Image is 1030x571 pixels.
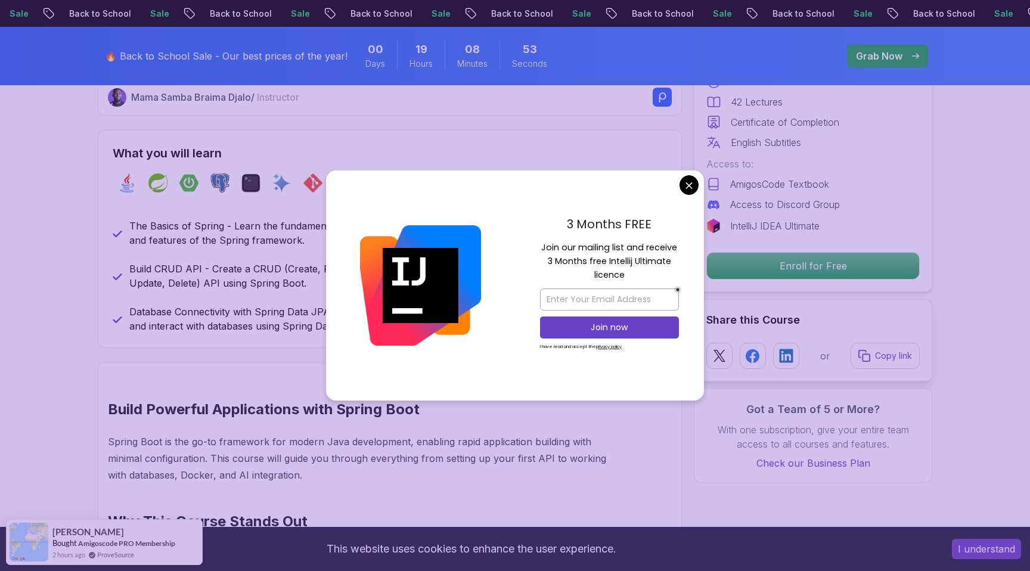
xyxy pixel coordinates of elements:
[707,253,919,279] p: Enroll for Free
[52,527,124,537] span: [PERSON_NAME]
[761,8,842,20] p: Back to School
[702,8,740,20] p: Sale
[339,8,420,20] p: Back to School
[706,423,920,451] p: With one subscription, give your entire team access to all courses and features.
[523,41,537,58] span: 53 Seconds
[52,538,77,548] span: Bought
[512,58,547,70] span: Seconds
[280,8,318,20] p: Sale
[131,90,299,104] p: Mama Samba Braima Djalo /
[303,173,322,193] img: git logo
[842,8,880,20] p: Sale
[706,401,920,418] h3: Got a Team of 5 or More?
[851,343,920,369] button: Copy link
[730,177,829,191] p: AmigosCode Textbook
[129,219,383,247] p: The Basics of Spring - Learn the fundamental concepts and features of the Spring framework.
[902,8,983,20] p: Back to School
[241,173,260,193] img: terminal logo
[9,536,934,562] div: This website uses cookies to enhance the user experience.
[179,173,198,193] img: spring-boot logo
[108,433,615,483] p: Spring Boot is the go-to framework for modern Java development, enabling rapid application buildi...
[420,8,458,20] p: Sale
[108,400,615,419] h2: Build Powerful Applications with Spring Boot
[731,115,839,129] p: Certificate of Completion
[480,8,561,20] p: Back to School
[820,349,830,363] p: or
[730,197,840,212] p: Access to Discord Group
[257,91,299,103] span: Instructor
[58,8,139,20] p: Back to School
[983,8,1021,20] p: Sale
[129,305,383,333] p: Database Connectivity with Spring Data JPA - Connect and interact with databases using Spring Dat...
[129,262,383,290] p: Build CRUD API - Create a CRUD (Create, Read, Update, Delete) API using Spring Boot.
[706,312,920,328] h2: Share this Course
[730,219,820,233] p: IntelliJ IDEA Ultimate
[706,219,721,233] img: jetbrains logo
[139,8,177,20] p: Sale
[621,8,702,20] p: Back to School
[952,539,1021,559] button: Accept cookies
[706,252,920,280] button: Enroll for Free
[731,135,801,150] p: English Subtitles
[78,539,175,548] a: Amigoscode PRO Membership
[272,173,291,193] img: ai logo
[561,8,599,20] p: Sale
[108,88,126,107] img: Nelson Djalo
[108,512,615,531] h2: Why This Course Stands Out
[409,58,433,70] span: Hours
[117,173,136,193] img: java logo
[52,550,85,560] span: 2 hours ago
[706,157,920,171] p: Access to:
[210,173,229,193] img: postgres logo
[113,145,667,162] h2: What you will learn
[10,523,48,561] img: provesource social proof notification image
[97,550,134,560] a: ProveSource
[465,41,480,58] span: 8 Minutes
[457,58,488,70] span: Minutes
[148,173,167,193] img: spring logo
[365,58,385,70] span: Days
[415,41,427,58] span: 19 Hours
[731,95,783,109] p: 42 Lectures
[706,456,920,470] a: Check our Business Plan
[856,49,902,63] p: Grab Now
[875,350,912,362] p: Copy link
[198,8,280,20] p: Back to School
[368,41,383,58] span: 0 Days
[105,49,348,63] p: 🔥 Back to School Sale - Our best prices of the year!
